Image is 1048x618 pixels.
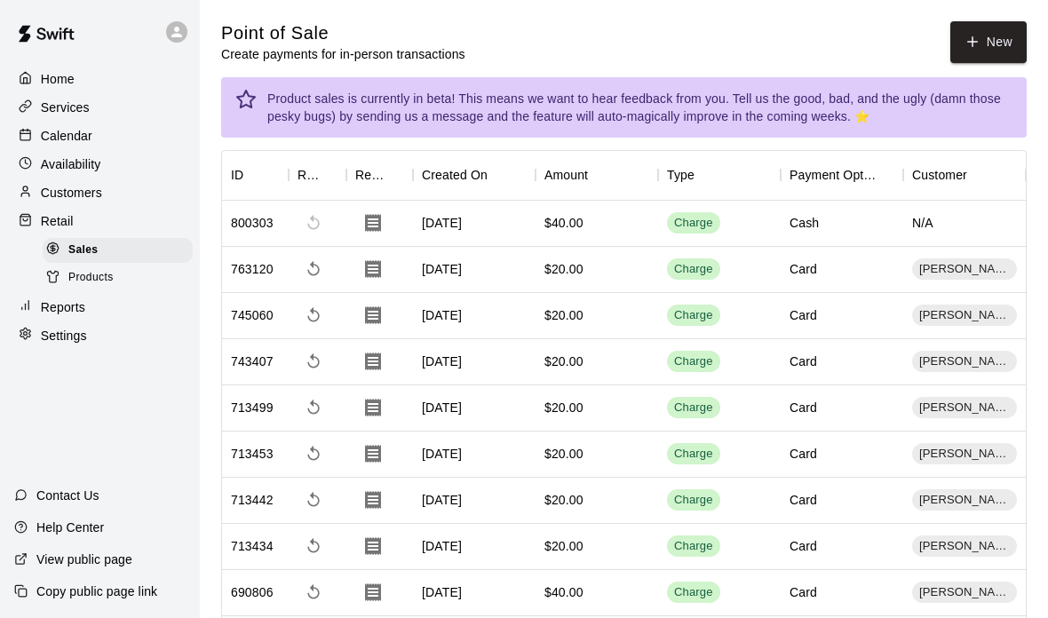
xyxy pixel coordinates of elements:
p: Settings [41,327,87,345]
div: Card [790,491,817,509]
a: Services [14,94,186,121]
button: Download Receipt [355,482,391,518]
div: $40.00 [544,583,584,601]
div: 800303 [231,214,274,232]
div: Refund [298,150,322,200]
div: Charge [674,584,713,601]
div: Refund [289,150,346,200]
div: 713499 [231,399,274,416]
div: $20.00 [544,399,584,416]
span: Refund payment [298,392,329,424]
div: [DATE] [413,293,536,339]
div: $20.00 [544,306,584,324]
div: Cash [790,214,819,232]
div: Card [790,306,817,324]
p: Availability [41,155,101,173]
span: [PERSON_NAME] [912,538,1017,555]
a: Reports [14,294,186,321]
button: Sort [243,162,268,187]
span: Refund payment [298,345,329,377]
span: [PERSON_NAME] [912,584,1017,601]
div: Card [790,399,817,416]
p: Calendar [41,127,92,145]
div: ID [222,150,289,200]
button: Sort [388,162,413,187]
button: Sort [695,162,719,187]
button: Download Receipt [355,436,391,471]
div: [PERSON_NAME] [912,535,1017,557]
div: [DATE] [413,201,536,247]
div: Created On [422,150,488,200]
p: Home [41,70,75,88]
p: View public page [36,551,132,568]
div: Receipt [355,150,388,200]
div: Sales [43,238,193,263]
span: Sales [68,242,98,259]
div: 690806 [231,583,274,601]
span: [PERSON_NAME] [912,261,1017,278]
a: Products [43,264,200,291]
span: [PERSON_NAME] [912,307,1017,324]
div: N/A [903,201,1026,247]
div: Home [14,66,186,92]
div: Charge [674,492,713,509]
div: [DATE] [413,432,536,478]
div: [DATE] [413,524,536,570]
div: [PERSON_NAME] [912,351,1017,372]
div: [DATE] [413,570,536,616]
a: Sales [43,236,200,264]
div: 763120 [231,260,274,278]
div: [DATE] [413,385,536,432]
button: Sort [322,162,346,187]
div: $20.00 [544,353,584,370]
div: [PERSON_NAME] [912,443,1017,464]
p: Copy public page link [36,582,157,600]
div: Charge [674,353,713,370]
button: Download Receipt [355,574,391,610]
button: Download Receipt [355,344,391,379]
div: Charge [674,215,713,232]
a: Availability [14,151,186,178]
p: Services [41,99,90,116]
div: 745060 [231,306,274,324]
span: [PERSON_NAME] [912,492,1017,509]
div: 713453 [231,445,274,463]
div: Card [790,260,817,278]
div: Receipt [346,150,413,200]
div: $20.00 [544,445,584,463]
span: [PERSON_NAME] [912,400,1017,416]
a: Calendar [14,123,186,149]
span: Refund payment [298,299,329,331]
span: Cannot make a refund for non card payments [298,207,329,239]
h5: Point of Sale [221,21,465,45]
div: [DATE] [413,247,536,293]
div: [PERSON_NAME] [912,489,1017,511]
div: [DATE] [413,478,536,524]
div: $20.00 [544,260,584,278]
p: Create payments for in-person transactions [221,45,465,63]
button: Download Receipt [355,251,391,287]
button: Download Receipt [355,297,391,333]
a: Settings [14,322,186,349]
div: Card [790,583,817,601]
button: Sort [878,162,903,187]
div: Type [658,150,781,200]
div: 713442 [231,491,274,509]
button: Download Receipt [355,205,391,241]
div: Customer [903,150,1026,200]
div: Amount [536,150,658,200]
a: Retail [14,208,186,234]
div: $40.00 [544,214,584,232]
p: Help Center [36,519,104,536]
span: [PERSON_NAME] [912,353,1017,370]
div: Charge [674,538,713,555]
button: New [950,21,1027,63]
div: ID [231,150,243,200]
div: Charge [674,261,713,278]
